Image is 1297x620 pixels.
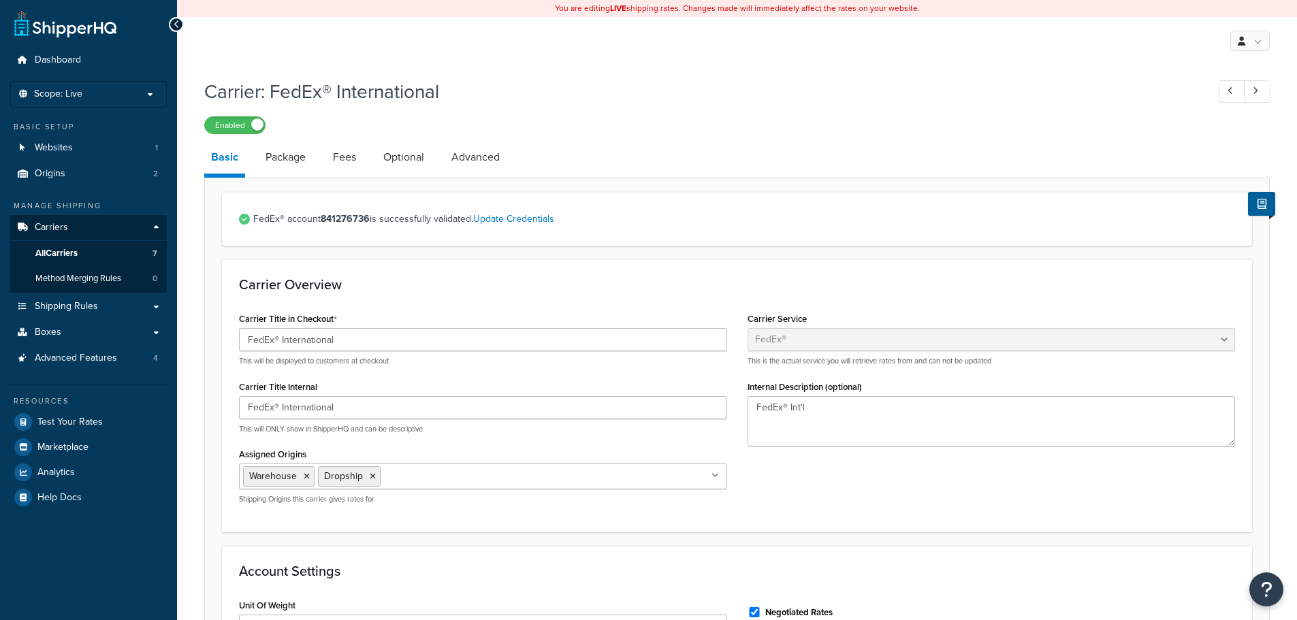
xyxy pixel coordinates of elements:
[37,492,82,504] span: Help Docs
[239,494,727,504] p: Shipping Origins this carrier gives rates for
[35,301,98,312] span: Shipping Rules
[10,215,167,240] a: Carriers
[321,212,370,226] strong: 841276736
[10,121,167,133] div: Basic Setup
[10,48,167,73] a: Dashboard
[445,141,507,174] a: Advanced
[10,241,167,266] a: AllCarriers7
[10,410,167,434] a: Test Your Rates
[10,135,167,161] a: Websites1
[748,314,807,324] label: Carrier Service
[239,314,337,325] label: Carrier Title in Checkout
[10,346,167,371] li: Advanced Features
[10,395,167,407] div: Resources
[239,449,306,459] label: Assigned Origins
[259,141,313,174] a: Package
[10,485,167,510] a: Help Docs
[35,273,121,284] span: Method Merging Rules
[239,277,1235,292] h3: Carrier Overview
[153,353,158,364] span: 4
[1248,192,1275,216] button: Show Help Docs
[10,215,167,293] li: Carriers
[35,54,81,66] span: Dashboard
[10,161,167,186] a: Origins2
[1219,80,1245,103] a: Previous Record
[748,356,1236,366] p: This is the actual service you will retrieve rates from and can not be updated
[239,424,727,434] p: This will ONLY show in ShipperHQ and can be descriptive
[34,88,82,100] span: Scope: Live
[10,460,167,485] a: Analytics
[35,327,61,338] span: Boxes
[153,248,157,259] span: 7
[37,467,75,478] span: Analytics
[239,600,295,610] label: Unit Of Weight
[155,142,158,154] span: 1
[610,2,626,14] b: LIVE
[35,142,73,154] span: Websites
[1249,572,1283,606] button: Open Resource Center
[765,606,833,619] label: Negotiated Rates
[253,210,1235,229] span: FedEx® account is successfully validated.
[324,469,363,483] span: Dropship
[10,435,167,459] a: Marketplace
[473,212,554,226] a: Update Credentials
[10,320,167,345] a: Boxes
[10,294,167,319] a: Shipping Rules
[153,273,157,284] span: 0
[204,78,1194,105] h1: Carrier: FedEx® International
[10,266,167,291] a: Method Merging Rules0
[326,141,363,174] a: Fees
[153,168,158,180] span: 2
[10,135,167,161] li: Websites
[377,141,431,174] a: Optional
[1244,80,1270,103] a: Next Record
[10,346,167,371] a: Advanced Features4
[37,442,89,453] span: Marketplace
[748,382,862,392] label: Internal Description (optional)
[239,382,317,392] label: Carrier Title Internal
[249,469,297,483] span: Warehouse
[204,141,245,178] a: Basic
[35,222,68,233] span: Carriers
[748,396,1236,446] textarea: FedEx® Int'l
[239,356,727,366] p: This will be displayed to customers at checkout
[35,248,78,259] span: All Carriers
[10,266,167,291] li: Method Merging Rules
[205,117,265,133] label: Enabled
[35,168,65,180] span: Origins
[37,417,103,428] span: Test Your Rates
[239,564,1235,578] h3: Account Settings
[35,353,117,364] span: Advanced Features
[10,200,167,212] div: Manage Shipping
[10,161,167,186] li: Origins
